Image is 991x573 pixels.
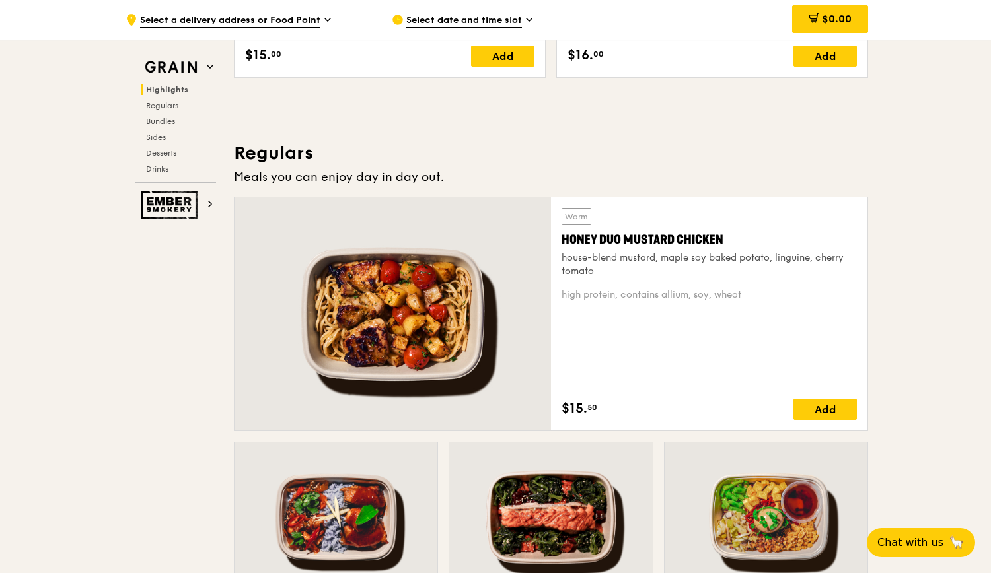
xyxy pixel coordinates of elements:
[146,133,166,142] span: Sides
[140,14,320,28] span: Select a delivery address or Food Point
[949,535,965,551] span: 🦙
[234,168,868,186] div: Meals you can enjoy day in day out.
[562,230,857,249] div: Honey Duo Mustard Chicken
[593,49,604,59] span: 00
[562,288,857,302] div: high protein, contains allium, soy, wheat
[146,164,168,174] span: Drinks
[587,402,597,413] span: 50
[471,46,534,67] div: Add
[793,46,857,67] div: Add
[141,55,202,79] img: Grain web logo
[146,85,188,94] span: Highlights
[877,535,943,551] span: Chat with us
[867,528,975,557] button: Chat with us🦙
[562,252,857,278] div: house-blend mustard, maple soy baked potato, linguine, cherry tomato
[406,14,522,28] span: Select date and time slot
[234,141,868,165] h3: Regulars
[271,49,281,59] span: 00
[562,399,587,419] span: $15.
[568,46,593,65] span: $16.
[793,399,857,420] div: Add
[822,13,852,25] span: $0.00
[245,46,271,65] span: $15.
[562,208,591,225] div: Warm
[146,149,176,158] span: Desserts
[146,101,178,110] span: Regulars
[141,191,202,219] img: Ember Smokery web logo
[146,117,175,126] span: Bundles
